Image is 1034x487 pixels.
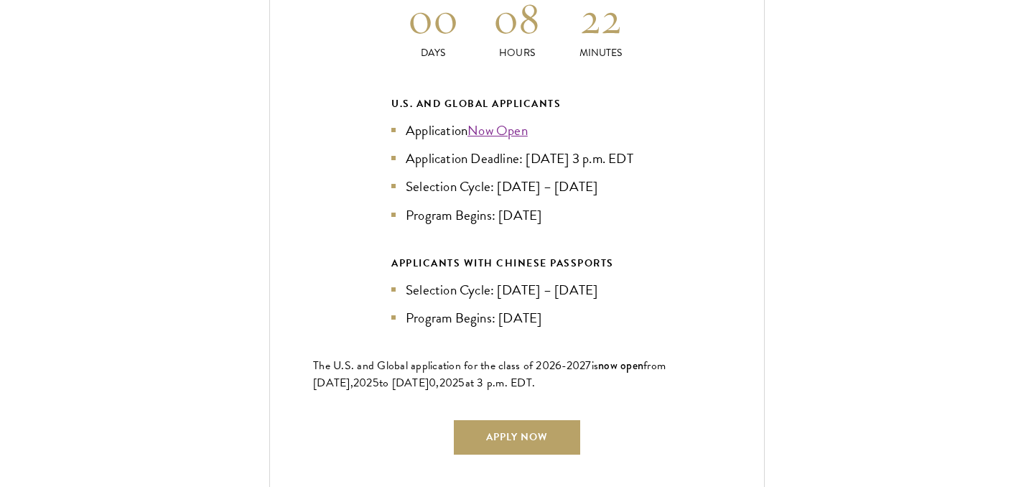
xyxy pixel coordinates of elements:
span: 7 [585,357,591,374]
span: 6 [555,357,562,374]
p: Days [391,45,475,60]
span: 5 [373,374,379,391]
li: Program Begins: [DATE] [391,307,643,328]
span: at 3 p.m. EDT. [465,374,536,391]
a: Apply Now [454,420,580,455]
li: Selection Cycle: [DATE] – [DATE] [391,279,643,300]
span: 202 [353,374,373,391]
div: APPLICANTS WITH CHINESE PASSPORTS [391,254,643,272]
span: is [592,357,599,374]
li: Application [391,120,643,141]
span: 202 [439,374,459,391]
a: Now Open [467,120,528,141]
span: 5 [458,374,465,391]
p: Minutes [559,45,643,60]
span: now open [598,357,643,374]
div: U.S. and Global Applicants [391,95,643,113]
span: 0 [429,374,436,391]
li: Selection Cycle: [DATE] – [DATE] [391,176,643,197]
p: Hours [475,45,559,60]
span: , [436,374,439,391]
li: Application Deadline: [DATE] 3 p.m. EDT [391,148,643,169]
span: The U.S. and Global application for the class of 202 [313,357,555,374]
span: from [DATE], [313,357,666,391]
li: Program Begins: [DATE] [391,205,643,226]
span: to [DATE] [379,374,429,391]
span: -202 [562,357,585,374]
